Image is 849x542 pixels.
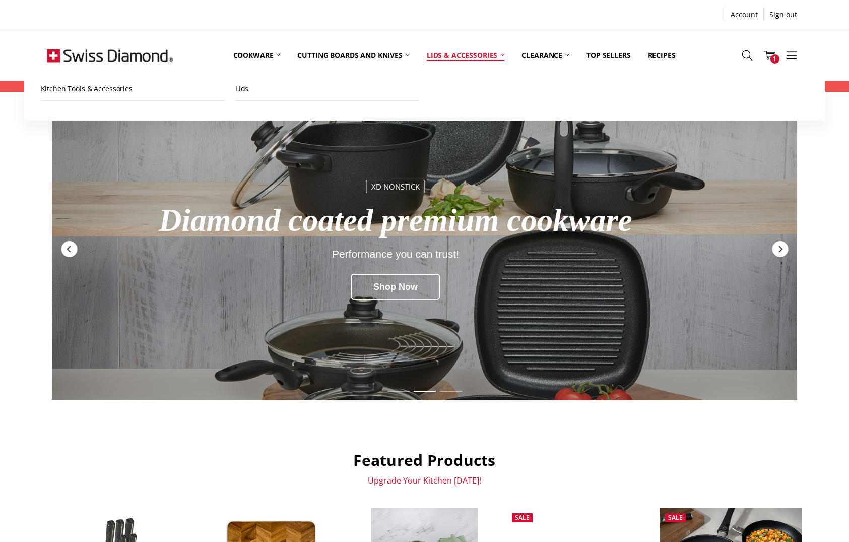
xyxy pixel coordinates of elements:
div: Next [771,240,789,258]
a: Recipes [639,33,684,78]
a: Cutting boards and knives [289,33,418,78]
div: Diamond coated premium cookware [115,203,675,238]
a: 1 [758,43,780,68]
a: Account [725,8,763,22]
h2: Featured Products [47,451,803,470]
span: 1 [770,54,779,64]
a: Sign out [764,8,803,22]
span: Sale [668,513,683,522]
a: Redirect to https://swissdiamond.com.au/cookware/shop-by-collection/xd-nonstick// [52,98,797,400]
div: Shop Now [351,274,440,300]
div: Slide 2 of 5 [385,385,412,398]
p: Upgrade Your Kitchen [DATE]! [47,475,803,486]
img: Free Shipping On Every Order [47,30,173,81]
span: Sale [515,513,530,522]
div: Slide 3 of 5 [412,385,438,398]
div: XD nonstick [366,180,425,193]
div: Previous [60,240,78,258]
a: Top Sellers [578,33,639,78]
a: Clearance [513,33,578,78]
div: Performance you can trust! [115,248,675,260]
a: Cookware [225,33,289,78]
a: Lids & Accessories [418,33,513,78]
div: Slide 4 of 5 [438,385,464,398]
